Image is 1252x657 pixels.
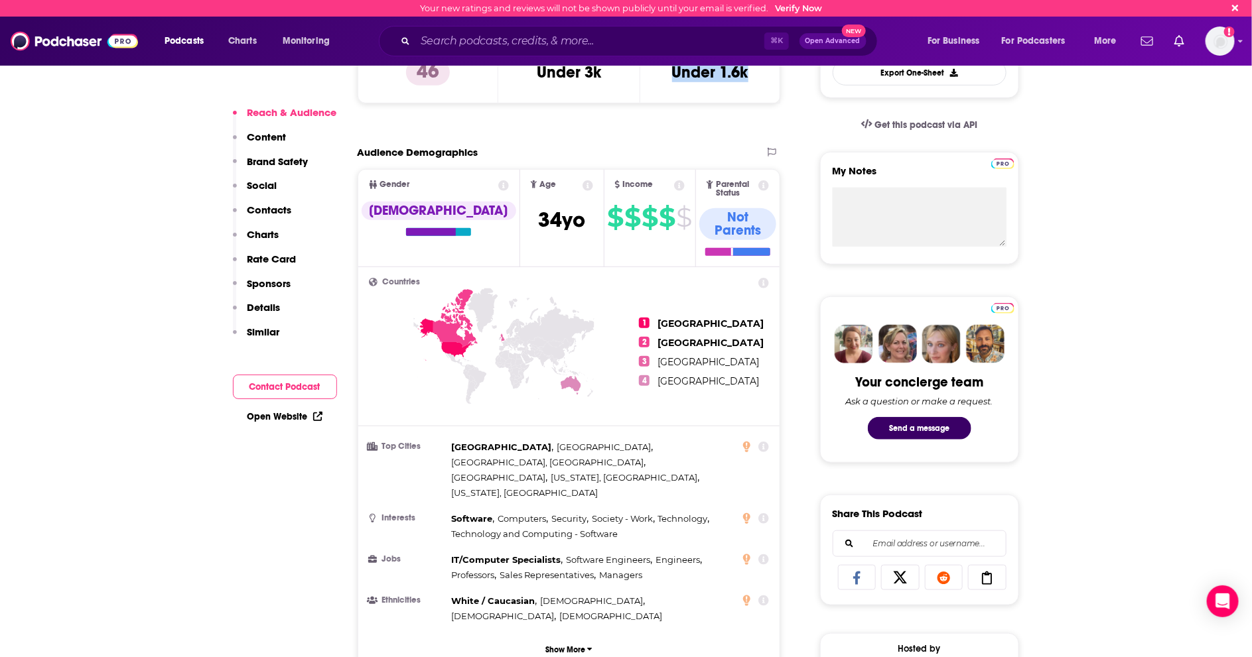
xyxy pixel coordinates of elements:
[500,569,594,580] span: Sales Representatives
[846,396,993,406] div: Ask a question or make a request.
[247,326,280,338] p: Similar
[1224,27,1235,37] svg: Email not verified
[247,411,322,422] a: Open Website
[247,179,277,192] p: Social
[247,228,279,241] p: Charts
[420,3,822,13] div: Your new ratings and reviews will not be shown publicly until your email is verified.
[833,530,1007,557] div: Search followers
[380,180,410,189] span: Gender
[452,569,495,580] span: Professors
[233,253,297,277] button: Rate Card
[1085,30,1133,52] button: open menu
[881,565,920,590] a: Share on X/Twitter
[991,301,1014,314] a: Pro website
[1002,32,1066,50] span: For Podcasters
[991,158,1014,169] img: Podchaser Pro
[966,325,1005,363] img: Jon Profile
[452,554,561,565] span: IT/Computer Specialists
[406,59,450,86] p: 46
[551,513,587,524] span: Security
[658,511,710,526] span: ,
[247,277,291,290] p: Sponsors
[500,567,596,583] span: ,
[247,131,287,143] p: Content
[383,278,421,286] span: Countries
[993,30,1085,52] button: open menu
[233,204,292,228] button: Contacts
[639,356,650,367] span: 3
[283,32,330,50] span: Monitoring
[642,207,658,228] span: $
[842,25,866,37] span: New
[11,29,138,54] img: Podchaser - Follow, Share and Rate Podcasts
[764,32,789,50] span: ⌘ K
[540,593,645,609] span: ,
[1206,27,1235,56] button: Show profile menu
[452,455,646,470] span: ,
[247,253,297,265] p: Rate Card
[639,375,650,386] span: 4
[622,180,653,189] span: Income
[247,204,292,216] p: Contacts
[415,30,764,52] input: Search podcasts, credits, & more...
[677,207,692,228] span: $
[233,131,287,155] button: Content
[233,155,309,180] button: Brand Safety
[233,326,280,350] button: Similar
[1094,32,1117,50] span: More
[833,60,1007,86] button: Export One-Sheet
[220,30,265,52] a: Charts
[452,513,493,524] span: Software
[599,569,642,580] span: Managers
[922,325,961,363] img: Jules Profile
[233,277,291,302] button: Sponsors
[835,325,873,363] img: Sydney Profile
[233,375,337,399] button: Contact Podcast
[155,30,221,52] button: open menu
[452,472,546,483] span: [GEOGRAPHIC_DATA]
[1169,30,1190,52] a: Show notifications dropdown
[1206,27,1235,56] img: User Profile
[452,595,535,606] span: White / Caucasian
[551,511,589,526] span: ,
[247,301,281,314] p: Details
[844,531,995,556] input: Email address or username...
[228,32,257,50] span: Charts
[498,513,546,524] span: Computers
[540,595,643,606] span: [DEMOGRAPHIC_DATA]
[452,567,497,583] span: ,
[672,62,748,82] h3: Under 1.6k
[537,62,601,82] h3: Under 3k
[639,318,650,328] span: 1
[452,487,598,498] span: [US_STATE], [GEOGRAPHIC_DATA]
[452,470,548,485] span: ,
[833,164,1007,188] label: My Notes
[851,109,989,141] a: Get this podcast via API
[800,33,867,49] button: Open AdvancedNew
[247,155,309,168] p: Brand Safety
[452,609,557,624] span: ,
[968,565,1007,590] a: Copy Link
[874,119,977,131] span: Get this podcast via API
[273,30,347,52] button: open menu
[452,442,552,452] span: [GEOGRAPHIC_DATA]
[658,513,708,524] span: Technology
[559,611,662,621] span: [DEMOGRAPHIC_DATA]
[566,554,650,565] span: Software Engineers
[625,207,641,228] span: $
[247,106,337,119] p: Reach & Audience
[925,565,963,590] a: Share on Reddit
[452,611,555,621] span: [DEMOGRAPHIC_DATA]
[362,202,516,220] div: [DEMOGRAPHIC_DATA]
[868,417,971,440] button: Send a message
[233,228,279,253] button: Charts
[991,303,1014,314] img: Podchaser Pro
[551,472,697,483] span: [US_STATE], [GEOGRAPHIC_DATA]
[498,511,548,526] span: ,
[878,325,917,363] img: Barbara Profile
[452,552,563,567] span: ,
[538,207,585,233] span: 34 yo
[656,554,700,565] span: Engineers
[165,32,204,50] span: Podcasts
